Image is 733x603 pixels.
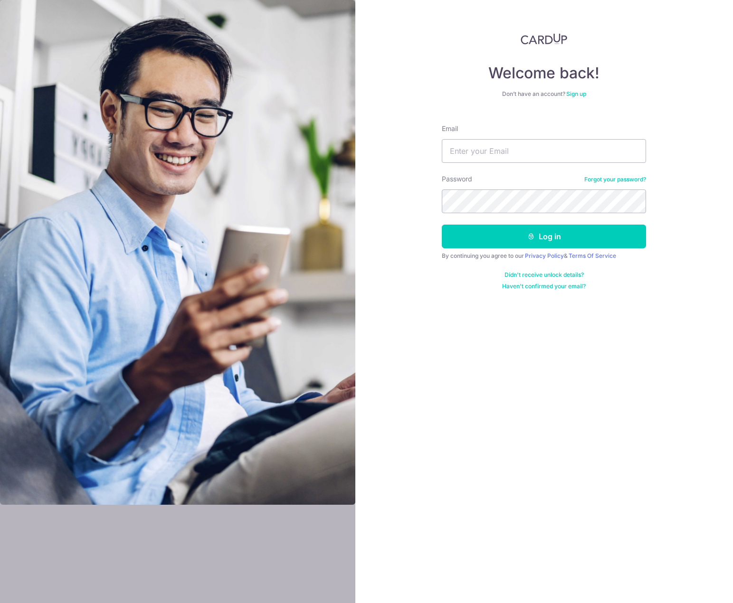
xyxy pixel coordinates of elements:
a: Terms Of Service [569,252,616,259]
label: Email [442,124,458,133]
label: Password [442,174,472,184]
img: CardUp Logo [521,33,567,45]
div: Don’t have an account? [442,90,646,98]
a: Haven't confirmed your email? [502,283,586,290]
div: By continuing you agree to our & [442,252,646,260]
input: Enter your Email [442,139,646,163]
button: Log in [442,225,646,248]
a: Privacy Policy [525,252,564,259]
a: Forgot your password? [584,176,646,183]
a: Sign up [566,90,586,97]
h4: Welcome back! [442,64,646,83]
a: Didn't receive unlock details? [505,271,584,279]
